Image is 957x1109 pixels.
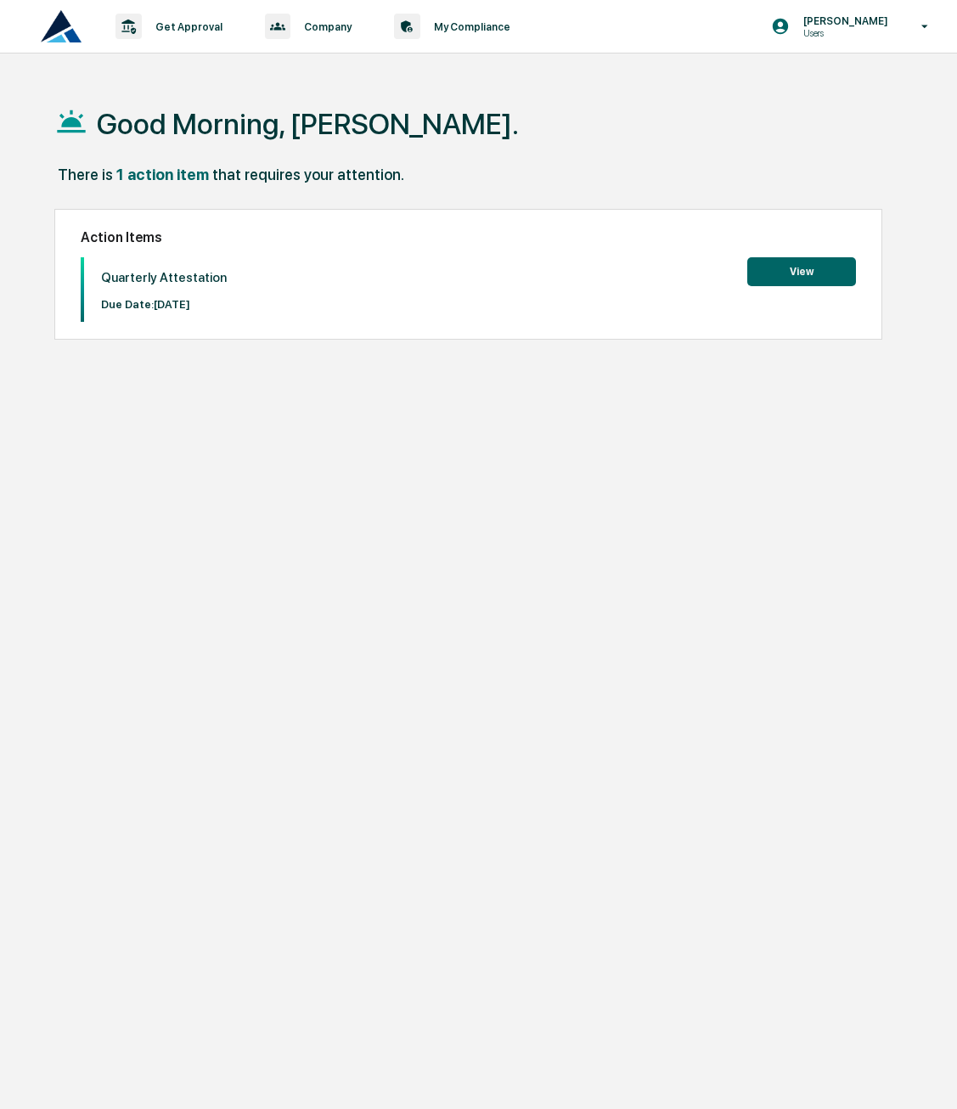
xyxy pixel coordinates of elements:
button: View [747,257,856,286]
a: View [747,262,856,279]
p: Get Approval [142,20,231,33]
h2: Action Items [81,229,856,245]
div: 1 action item [116,166,209,183]
div: There is [58,166,113,183]
p: Due Date: [DATE] [101,298,227,311]
p: My Compliance [420,20,519,33]
p: Users [790,27,897,39]
p: Company [290,20,360,33]
p: [PERSON_NAME] [790,14,897,27]
img: logo [41,10,82,42]
p: Quarterly Attestation [101,270,227,285]
div: that requires your attention. [212,166,404,183]
h1: Good Morning, [PERSON_NAME]. [97,107,519,141]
